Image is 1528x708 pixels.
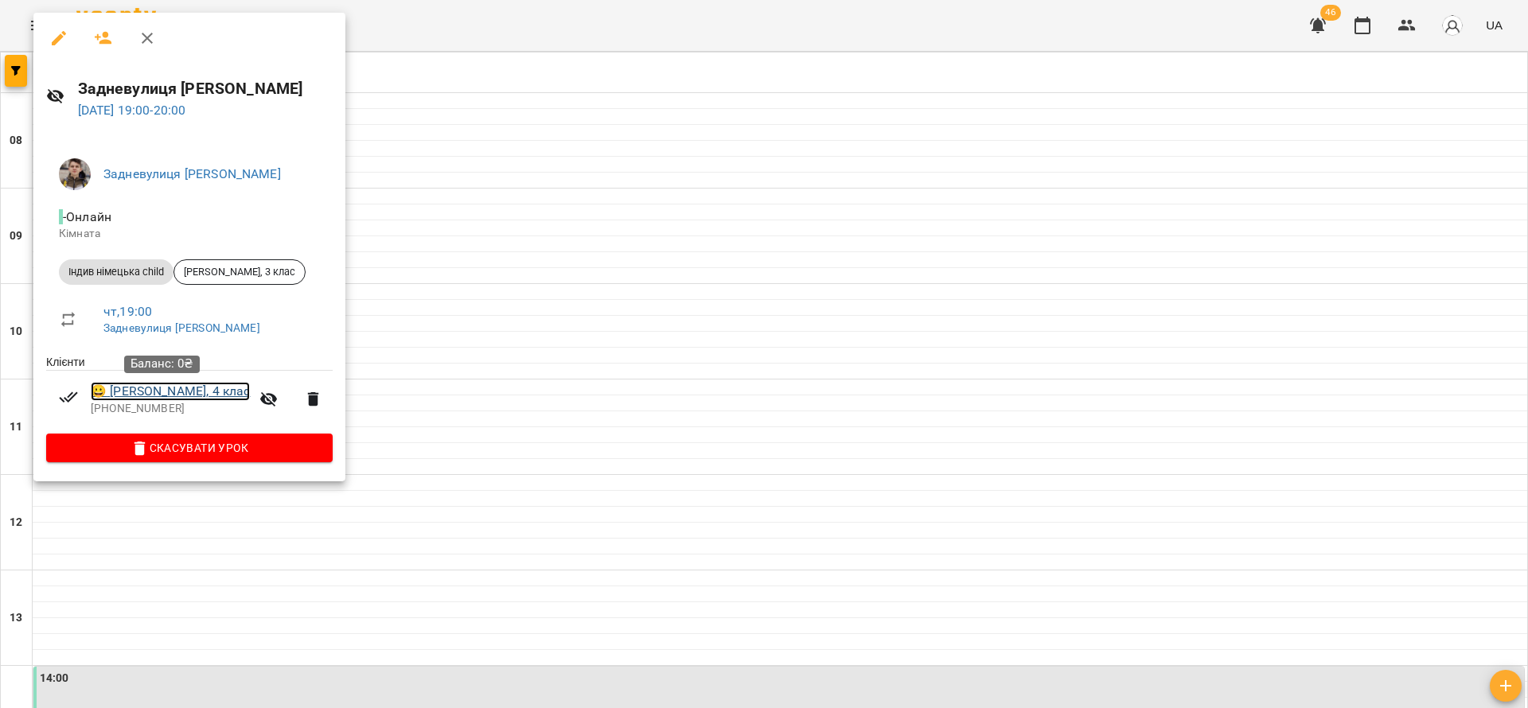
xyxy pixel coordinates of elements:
p: Кімната [59,226,320,242]
span: - Онлайн [59,209,115,224]
img: fc1e08aabc335e9c0945016fe01e34a0.jpg [59,158,91,190]
p: [PHONE_NUMBER] [91,401,250,417]
ul: Клієнти [46,354,333,434]
span: Індив німецька child [59,265,173,279]
button: Скасувати Урок [46,434,333,462]
div: [PERSON_NAME], 3 клас [173,259,306,285]
a: чт , 19:00 [103,304,152,319]
span: Баланс: 0₴ [131,356,193,371]
span: [PERSON_NAME], 3 клас [174,265,305,279]
span: Скасувати Урок [59,438,320,457]
a: Задневулиця [PERSON_NAME] [103,321,260,334]
a: 😀 [PERSON_NAME], 4 клас [91,382,250,401]
svg: Візит сплачено [59,387,78,407]
a: [DATE] 19:00-20:00 [78,103,186,118]
h6: Задневулиця [PERSON_NAME] [78,76,333,101]
a: Задневулиця [PERSON_NAME] [103,166,281,181]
